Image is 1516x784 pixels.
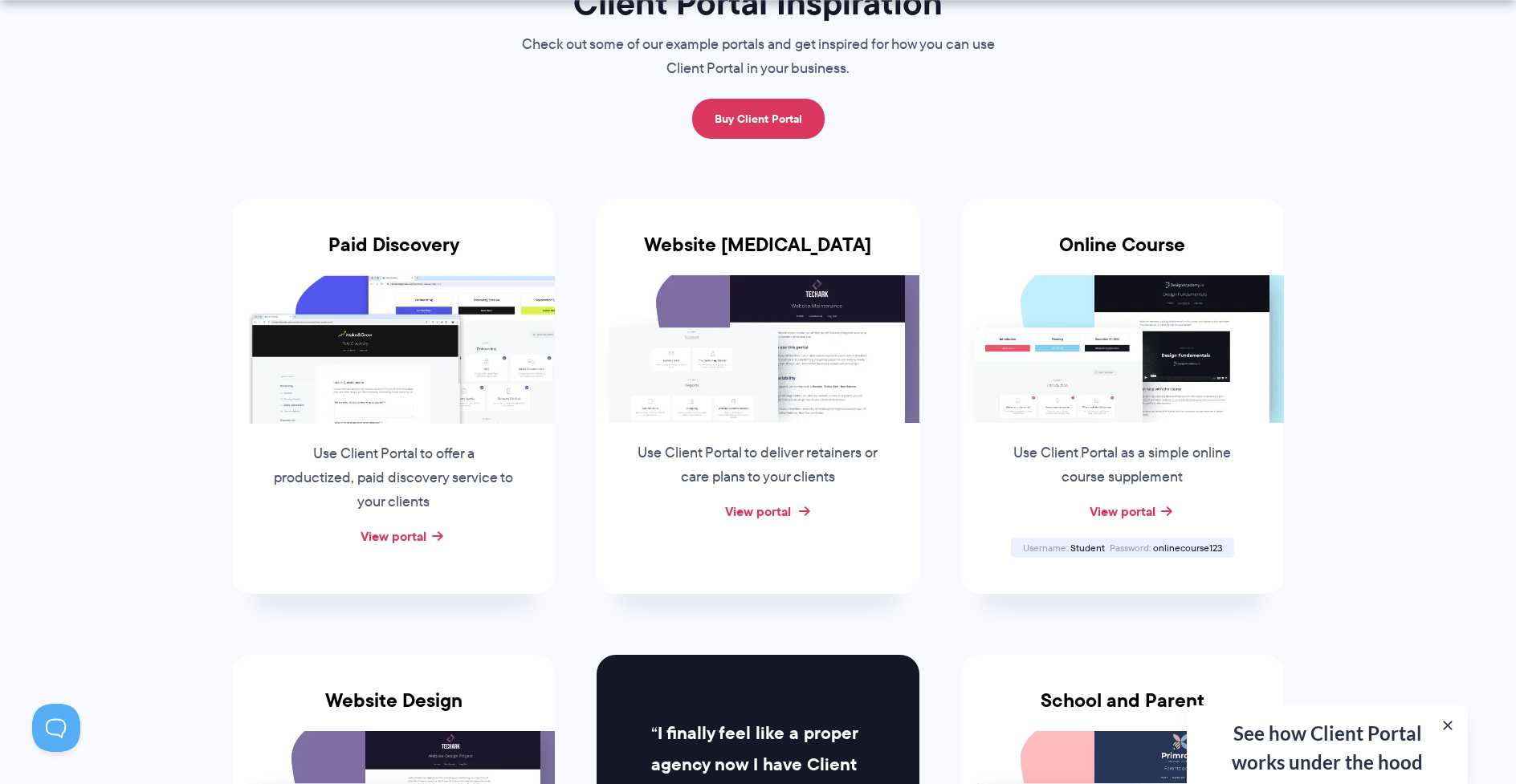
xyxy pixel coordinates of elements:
h3: School and Parent [961,689,1284,731]
span: Password [1110,541,1151,554]
a: Buy Client Portal [692,99,825,139]
p: Check out some of our example portals and get inspired for how you can use Client Portal in your ... [489,33,1027,81]
p: Use Client Portal to offer a productized, paid discovery service to your clients [271,442,516,514]
h3: Paid Discovery [232,234,555,275]
p: Use Client Portal to deliver retainers or care plans to your clients [636,441,880,489]
h3: Website Design [232,689,555,731]
h3: Online Course [961,234,1284,275]
a: View portal [725,502,791,521]
span: onlinecourse123 [1153,541,1222,554]
iframe: Toggle Customer Support [32,704,80,752]
span: Student [1070,541,1105,554]
h3: Website [MEDICAL_DATA] [597,234,919,275]
p: Use Client Portal as a simple online course supplement [1000,441,1245,489]
a: View portal [361,526,426,546]
span: Username [1023,541,1068,554]
a: View portal [1090,502,1155,521]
